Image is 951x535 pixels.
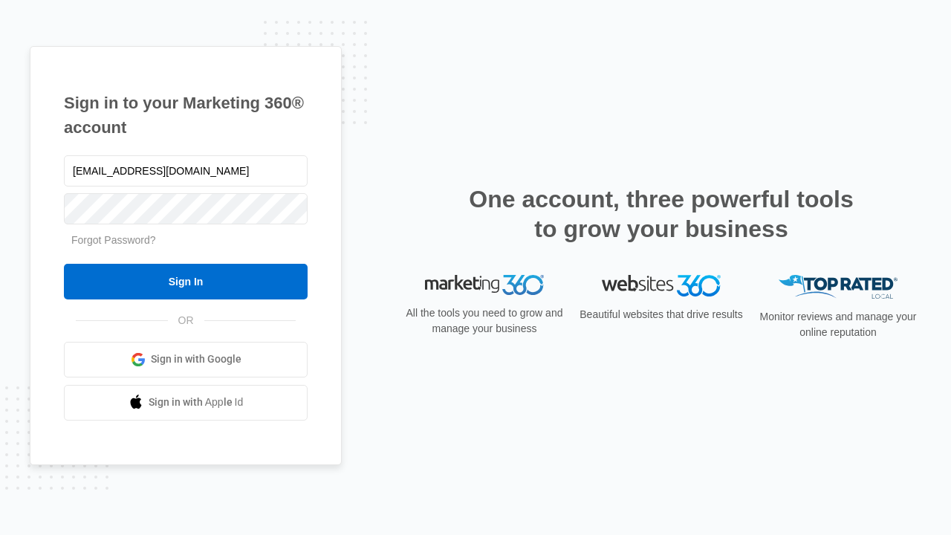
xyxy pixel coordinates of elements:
[578,307,744,322] p: Beautiful websites that drive results
[779,275,898,299] img: Top Rated Local
[602,275,721,296] img: Websites 360
[149,395,244,410] span: Sign in with Apple Id
[64,91,308,140] h1: Sign in to your Marketing 360® account
[151,351,241,367] span: Sign in with Google
[64,264,308,299] input: Sign In
[464,184,858,244] h2: One account, three powerful tools to grow your business
[425,275,544,296] img: Marketing 360
[71,234,156,246] a: Forgot Password?
[64,342,308,377] a: Sign in with Google
[755,309,921,340] p: Monitor reviews and manage your online reputation
[64,155,308,187] input: Email
[64,385,308,421] a: Sign in with Apple Id
[168,313,204,328] span: OR
[401,305,568,337] p: All the tools you need to grow and manage your business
